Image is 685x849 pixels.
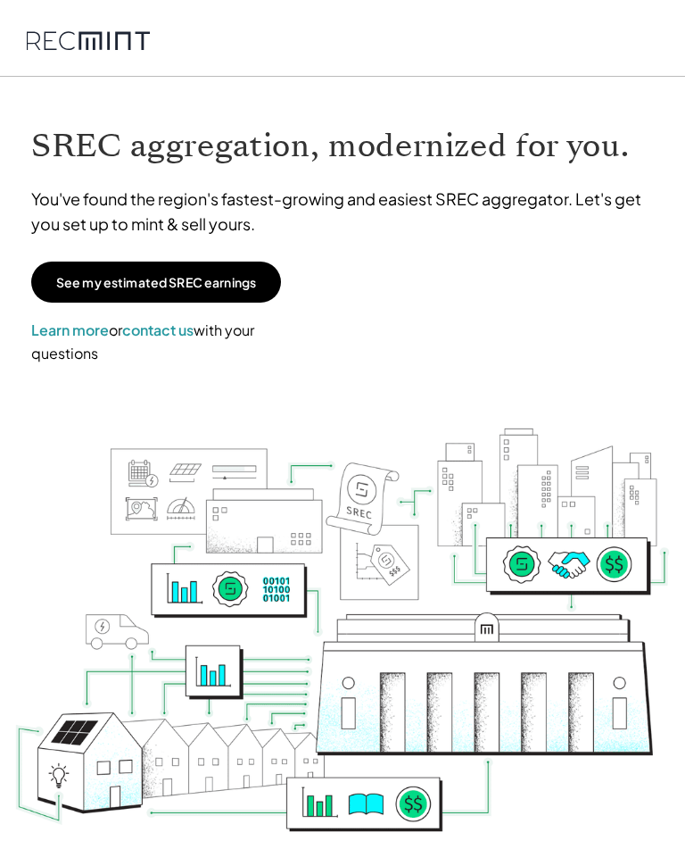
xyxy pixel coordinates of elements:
[31,262,281,303] a: See my estimated SREC earnings
[31,126,654,166] h1: SREC aggregation, modernized for you.
[13,373,672,837] img: RECmint value cycle
[31,319,281,364] p: or with your questions
[122,320,194,339] a: contact us
[31,320,109,339] a: Learn more
[31,187,654,237] p: You've found the region's fastest-growing and easiest SREC aggregator. Let's get you set up to mi...
[56,274,256,290] p: See my estimated SREC earnings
